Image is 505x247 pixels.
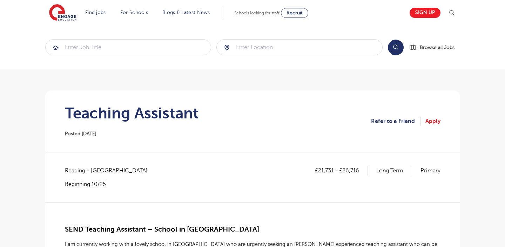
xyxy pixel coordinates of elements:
[410,8,440,18] a: Sign up
[388,40,404,55] button: Search
[85,10,106,15] a: Find jobs
[217,40,382,55] input: Submit
[46,40,211,55] input: Submit
[281,8,308,18] a: Recruit
[65,166,155,175] span: Reading - [GEOGRAPHIC_DATA]
[65,131,96,136] span: Posted [DATE]
[216,39,383,55] div: Submit
[315,166,368,175] p: £21,731 - £26,716
[234,11,280,15] span: Schools looking for staff
[65,180,155,188] p: Beginning 10/25
[45,39,211,55] div: Submit
[371,117,421,126] a: Refer to a Friend
[409,43,460,52] a: Browse all Jobs
[420,43,454,52] span: Browse all Jobs
[420,166,440,175] p: Primary
[120,10,148,15] a: For Schools
[49,4,76,22] img: Engage Education
[65,104,199,122] h1: Teaching Assistant
[425,117,440,126] a: Apply
[376,166,412,175] p: Long Term
[287,10,303,15] span: Recruit
[162,10,210,15] a: Blogs & Latest News
[65,225,259,233] span: SEND Teaching Assistant – School in [GEOGRAPHIC_DATA]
